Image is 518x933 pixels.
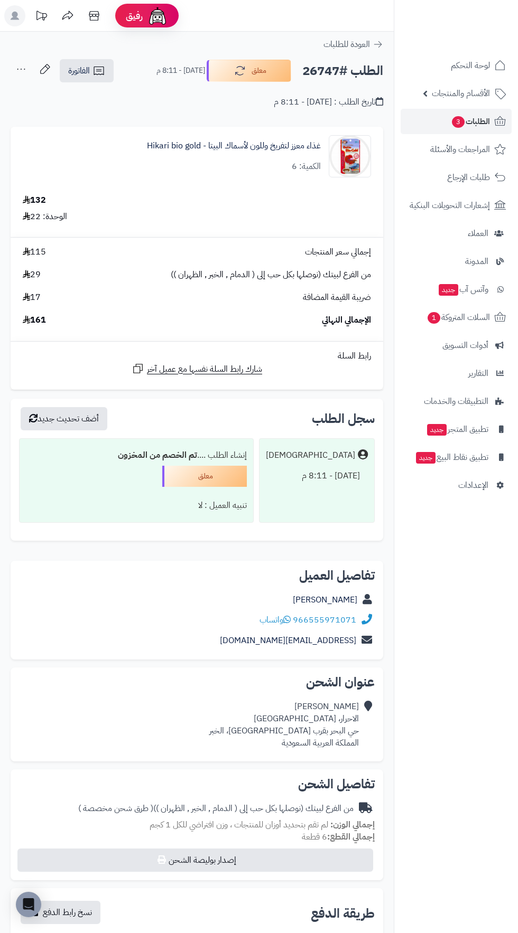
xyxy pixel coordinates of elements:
small: 6 قطعة [302,831,375,843]
span: التقارير [468,366,488,381]
span: إشعارات التحويلات البنكية [410,198,490,213]
span: جديد [439,284,458,296]
a: [EMAIL_ADDRESS][DOMAIN_NAME] [220,634,356,647]
span: لم تقم بتحديد أوزان للمنتجات ، وزن افتراضي للكل 1 كجم [150,818,328,831]
span: طلبات الإرجاع [447,170,490,185]
div: رابط السلة [15,350,379,362]
a: [PERSON_NAME] [293,593,357,606]
img: logo-2.png [446,20,508,42]
small: [DATE] - 8:11 م [156,65,205,76]
a: وآتس آبجديد [401,277,512,302]
div: تاريخ الطلب : [DATE] - 8:11 م [274,96,383,108]
a: إشعارات التحويلات البنكية [401,193,512,218]
span: نسخ رابط الدفع [43,906,92,919]
h2: طريقة الدفع [311,907,375,920]
span: شارك رابط السلة نفسها مع عميل آخر [147,363,262,375]
span: 3 [451,116,465,128]
a: الإعدادات [401,473,512,498]
strong: إجمالي القطع: [327,831,375,843]
span: ضريبة القيمة المضافة [303,291,371,304]
span: ( طرق شحن مخصصة ) [78,802,153,815]
span: 17 [23,291,41,304]
div: [DATE] - 8:11 م [266,466,368,486]
div: 132 [23,194,46,206]
span: 115 [23,246,46,258]
a: أدوات التسويق [401,333,512,358]
span: أدوات التسويق [442,338,488,353]
span: إجمالي سعر المنتجات [305,246,371,258]
a: المراجعات والأسئلة [401,137,512,162]
b: تم الخصم من المخزون [118,449,197,461]
span: السلات المتروكة [427,310,490,325]
a: العودة للطلبات [323,38,383,51]
a: تحديثات المنصة [28,5,54,29]
a: تطبيق نقاط البيعجديد [401,445,512,470]
span: العملاء [468,226,488,241]
a: لوحة التحكم [401,53,512,78]
a: السلات المتروكة1 [401,305,512,330]
span: المراجعات والأسئلة [430,142,490,157]
img: Hikari-Betta-bio-Gold-5g-KH19105-JPG-90x90.jpg [329,135,371,177]
button: معلق [207,60,291,82]
a: غذاء معزز لتفريخ وللون لأسماك البيتا - Hikari bio gold [147,140,321,152]
h2: الطلب #26747 [302,60,383,82]
div: الكمية: 6 [292,161,321,173]
span: العودة للطلبات [323,38,370,51]
h2: عنوان الشحن [19,676,375,689]
span: التطبيقات والخدمات [424,394,488,409]
a: الطلبات3 [401,109,512,134]
span: تطبيق نقاط البيع [415,450,488,465]
a: طلبات الإرجاع [401,165,512,190]
span: رفيق [126,10,143,22]
div: [DEMOGRAPHIC_DATA] [266,449,355,461]
h2: تفاصيل الشحن [19,778,375,790]
span: الفاتورة [68,64,90,77]
a: المدونة [401,249,512,274]
h3: سجل الطلب [312,412,375,425]
div: [PERSON_NAME] الاحرار، [GEOGRAPHIC_DATA] حي البحر بقرب [GEOGRAPHIC_DATA]، الخبر المملكة العربية ا... [209,701,359,749]
span: جديد [427,424,447,436]
a: تطبيق المتجرجديد [401,417,512,442]
span: الإجمالي النهائي [322,314,371,326]
span: الإعدادات [458,478,488,493]
button: أضف تحديث جديد [21,407,107,430]
strong: إجمالي الوزن: [330,818,375,831]
a: العملاء [401,221,512,246]
div: من الفرع لبيتك (نوصلها بكل حب إلى ( الدمام , الخبر , الظهران )) [78,803,354,815]
span: المدونة [465,254,488,269]
h2: تفاصيل العميل [19,569,375,582]
span: 1 [427,312,440,324]
button: إصدار بوليصة الشحن [17,849,373,872]
div: إنشاء الطلب .... [26,445,247,466]
div: تنبيه العميل : لا [26,495,247,516]
span: من الفرع لبيتك (نوصلها بكل حب إلى ( الدمام , الخبر , الظهران )) [171,269,371,281]
div: معلق [162,466,247,487]
span: 161 [23,314,46,326]
span: تطبيق المتجر [426,422,488,437]
span: 29 [23,269,41,281]
a: واتساب [260,614,291,626]
a: 966555971071 [293,614,356,626]
a: شارك رابط السلة نفسها مع عميل آخر [132,362,262,375]
span: الأقسام والمنتجات [432,86,490,101]
div: Open Intercom Messenger [16,892,41,917]
span: الطلبات [451,114,490,129]
div: الوحدة: 22 [23,211,67,223]
a: التطبيقات والخدمات [401,389,512,414]
img: ai-face.png [147,5,168,26]
a: التقارير [401,361,512,386]
span: جديد [416,452,436,464]
a: الفاتورة [60,59,114,82]
button: نسخ رابط الدفع [21,901,100,924]
span: وآتس آب [438,282,488,297]
span: لوحة التحكم [451,58,490,73]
